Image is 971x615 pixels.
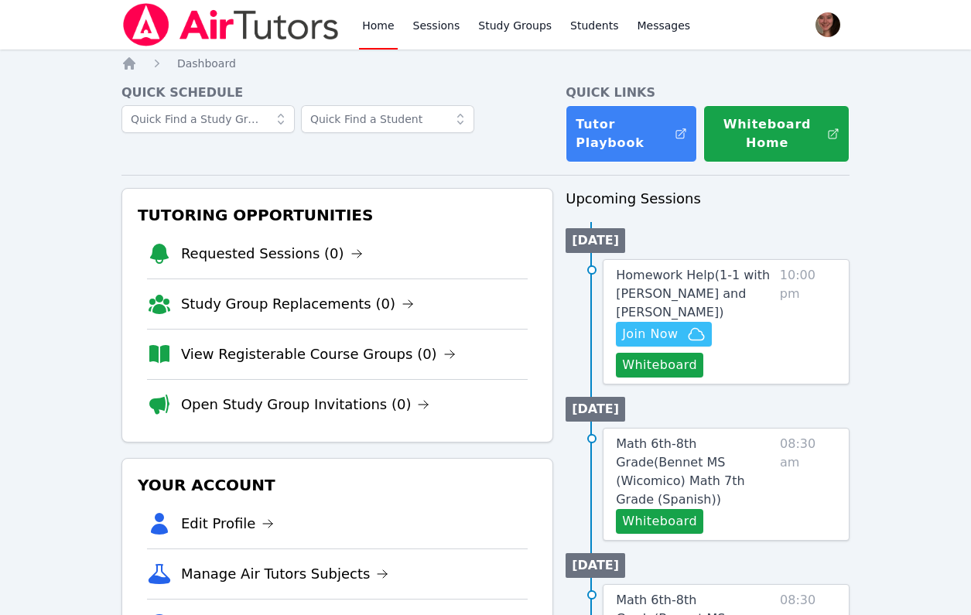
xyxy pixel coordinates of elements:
span: Dashboard [177,57,236,70]
span: 10:00 pm [780,266,836,378]
li: [DATE] [566,397,625,422]
h3: Upcoming Sessions [566,188,850,210]
span: Math 6th-8th Grade ( Bennet MS (Wicomico) Math 7th Grade (Spanish) ) [616,436,744,507]
span: Homework Help ( 1-1 with [PERSON_NAME] and [PERSON_NAME] ) [616,268,770,319]
button: Whiteboard Home [703,105,850,162]
input: Quick Find a Study Group [121,105,295,133]
h4: Quick Links [566,84,850,102]
span: Join Now [622,325,678,343]
a: Dashboard [177,56,236,71]
a: Open Study Group Invitations (0) [181,394,430,415]
a: Study Group Replacements (0) [181,293,414,315]
a: Manage Air Tutors Subjects [181,563,389,585]
li: [DATE] [566,228,625,253]
button: Whiteboard [616,353,703,378]
a: Math 6th-8th Grade(Bennet MS (Wicomico) Math 7th Grade (Spanish)) [616,435,774,509]
h4: Quick Schedule [121,84,553,102]
a: View Registerable Course Groups (0) [181,343,456,365]
h3: Tutoring Opportunities [135,201,540,229]
nav: Breadcrumb [121,56,850,71]
li: [DATE] [566,553,625,578]
img: Air Tutors [121,3,340,46]
h3: Your Account [135,471,540,499]
button: Join Now [616,322,712,347]
input: Quick Find a Student [301,105,474,133]
a: Homework Help(1-1 with [PERSON_NAME] and [PERSON_NAME]) [616,266,774,322]
a: Tutor Playbook [566,105,697,162]
span: Messages [638,18,691,33]
a: Edit Profile [181,513,275,535]
a: Requested Sessions (0) [181,243,363,265]
button: Whiteboard [616,509,703,534]
span: 08:30 am [780,435,836,534]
